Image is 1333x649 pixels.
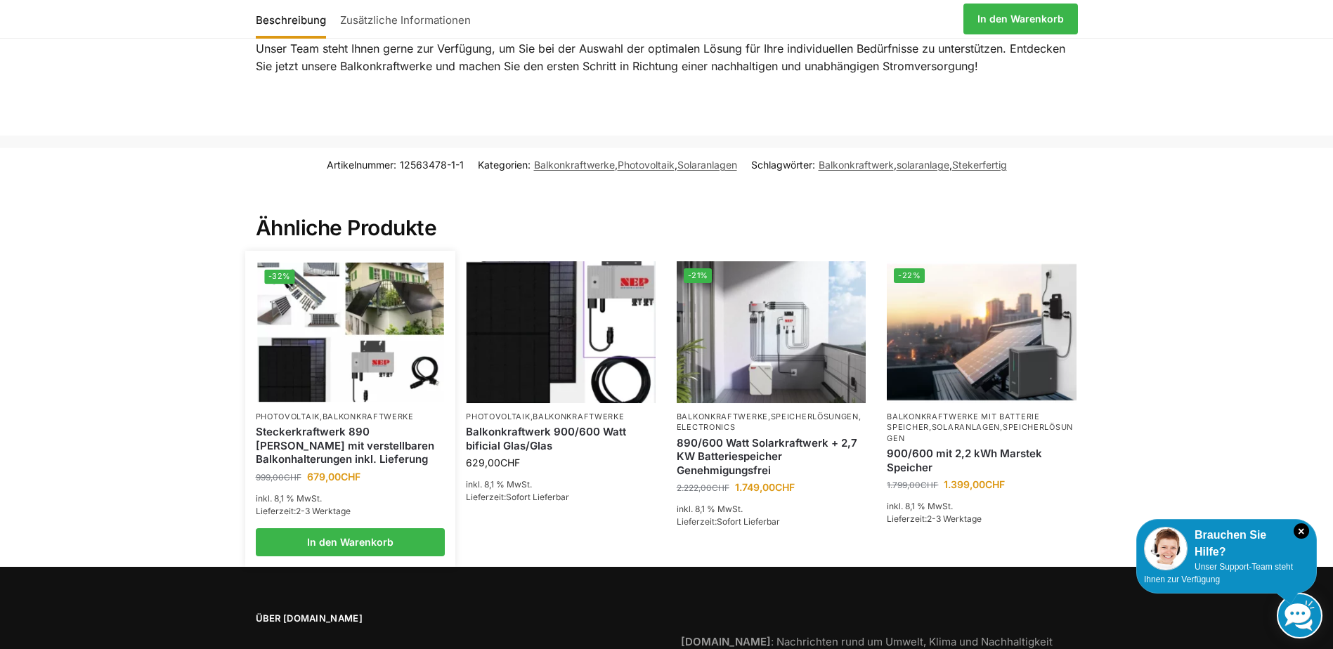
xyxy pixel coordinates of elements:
[256,506,351,516] span: Lieferzeit:
[887,447,1077,474] a: 900/600 mit 2,2 kWh Marstek Speicher
[256,492,446,505] p: inkl. 8,1 % MwSt.
[677,483,729,493] bdi: 2.222,00
[681,635,1053,648] a: [DOMAIN_NAME]: Nachrichten rund um Umwelt, Klima und Nachhaltigkeit
[677,436,866,478] a: 890/600 Watt Solarkraftwerk + 2,7 KW Batteriespeicher Genehmigungsfrei
[466,425,656,452] a: Balkonkraftwerk 900/600 Watt bificial Glas/Glas
[307,471,360,483] bdi: 679,00
[1144,527,1188,570] img: Customer service
[506,492,569,502] span: Sofort Lieferbar
[897,159,949,171] a: solaranlage
[985,478,1005,490] span: CHF
[932,422,1000,432] a: Solaranlagen
[478,157,737,172] span: Kategorien: , ,
[1294,523,1309,539] i: Schließen
[921,480,938,490] span: CHF
[466,492,569,502] span: Lieferzeit:
[256,425,446,466] a: Steckerkraftwerk 890 Watt mit verstellbaren Balkonhalterungen inkl. Lieferung
[887,412,1077,444] p: , ,
[400,159,464,171] span: 12563478-1-1
[819,159,894,171] a: Balkonkraftwerk
[751,157,1007,172] span: Schlagwörter: , ,
[256,181,1078,242] h2: Ähnliche Produkte
[944,478,1005,490] bdi: 1.399,00
[256,40,1078,76] p: Unser Team steht Ihnen gerne zur Verfügung, um Sie bei der Auswahl der optimalen Lösung für Ihre ...
[466,478,656,491] p: inkl. 8,1 % MwSt.
[887,261,1077,403] a: -22%Balkonkraftwerk mit Marstek Speicher
[257,263,443,402] img: 860 Watt Komplett mit Balkonhalterung
[677,503,866,516] p: inkl. 8,1 % MwSt.
[341,471,360,483] span: CHF
[681,635,771,648] strong: [DOMAIN_NAME]
[500,457,520,468] span: CHF
[677,422,736,432] a: Electronics
[952,159,1007,171] a: Stekerfertig
[466,412,530,421] a: Photovoltaik
[887,513,982,524] span: Lieferzeit:
[677,412,866,433] p: , ,
[887,261,1077,403] img: Balkonkraftwerk mit Marstek Speicher
[256,412,320,421] a: Photovoltaik
[296,506,351,516] span: 2-3 Werktage
[735,481,795,493] bdi: 1.749,00
[677,261,866,403] a: -21%Steckerkraftwerk mit 2,7kwh-Speicher
[466,412,656,422] p: ,
[256,472,301,483] bdi: 999,00
[887,500,1077,513] p: inkl. 8,1 % MwSt.
[257,263,443,402] a: -32%860 Watt Komplett mit Balkonhalterung
[466,457,520,468] bdi: 629,00
[887,480,938,490] bdi: 1.799,00
[887,412,1039,432] a: Balkonkraftwerke mit Batterie Speicher
[677,516,780,527] span: Lieferzeit:
[677,261,866,403] img: Steckerkraftwerk mit 2,7kwh-Speicher
[677,159,737,171] a: Solaranlagen
[771,412,859,421] a: Speicherlösungen
[927,513,982,524] span: 2-3 Werktage
[775,481,795,493] span: CHF
[466,261,656,403] img: Bificiales Hochleistungsmodul
[677,412,768,421] a: Balkonkraftwerke
[327,157,464,172] span: Artikelnummer:
[284,472,301,483] span: CHF
[887,422,1073,442] a: Speicherlösungen
[533,412,624,421] a: Balkonkraftwerke
[256,412,446,422] p: ,
[1144,527,1309,560] div: Brauchen Sie Hilfe?
[717,516,780,527] span: Sofort Lieferbar
[534,159,615,171] a: Balkonkraftwerke
[618,159,675,171] a: Photovoltaik
[323,412,414,421] a: Balkonkraftwerke
[256,528,446,556] a: In den Warenkorb legen: „Steckerkraftwerk 890 Watt mit verstellbaren Balkonhalterungen inkl. Lief...
[712,483,729,493] span: CHF
[1144,562,1293,584] span: Unser Support-Team steht Ihnen zur Verfügung
[256,612,653,626] span: Über [DOMAIN_NAME]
